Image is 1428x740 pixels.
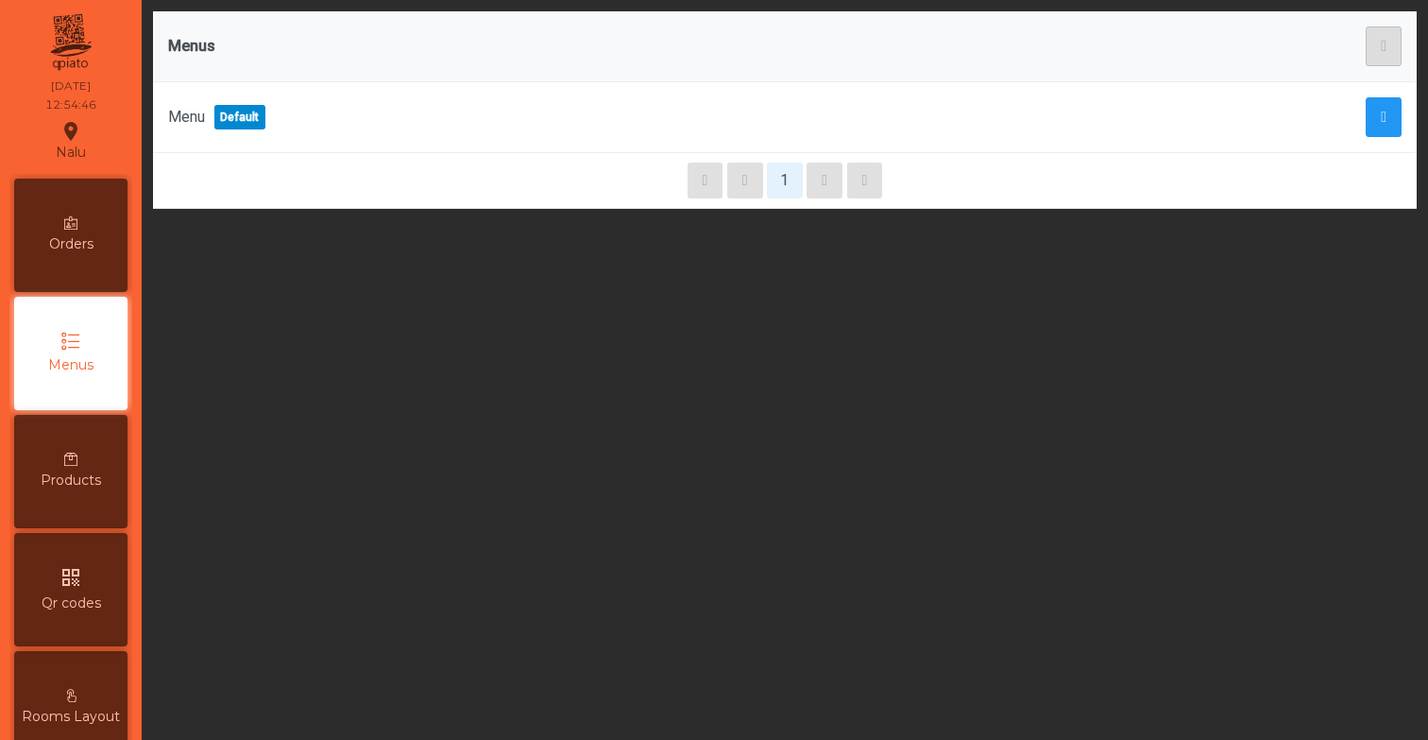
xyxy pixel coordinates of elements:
span: Qr codes [42,594,101,613]
span: Orders [49,234,93,254]
i: location_on [59,120,82,143]
div: Nalu [56,117,86,164]
span: Products [41,471,101,490]
button: 1 [767,163,803,198]
span: Menus [48,355,93,375]
img: qpiato [47,9,93,76]
span: Default [220,109,259,126]
th: Menus [153,11,986,82]
div: [DATE] [51,77,91,95]
span: Rooms Layout [22,707,120,727]
i: qr_code [59,566,82,589]
div: Menu [168,105,971,129]
div: 12:54:46 [45,96,96,113]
